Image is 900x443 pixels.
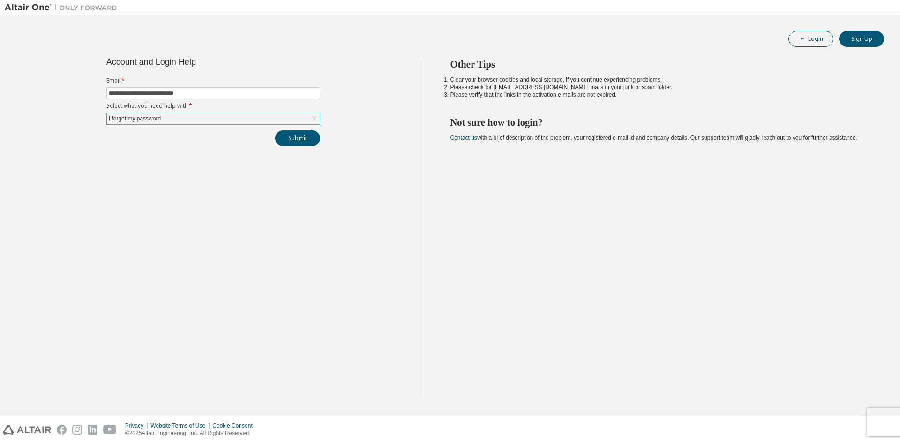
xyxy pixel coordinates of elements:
label: Email [106,77,320,84]
img: instagram.svg [72,425,82,435]
div: Account and Login Help [106,58,277,66]
li: Please verify that the links in the activation e-mails are not expired. [450,91,868,98]
button: Login [788,31,833,47]
button: Sign Up [839,31,884,47]
p: © 2025 Altair Engineering, Inc. All Rights Reserved. [125,429,258,437]
a: Contact us [450,135,477,141]
label: Select what you need help with [106,102,320,110]
img: Altair One [5,3,122,12]
li: Please check for [EMAIL_ADDRESS][DOMAIN_NAME] mails in your junk or spam folder. [450,83,868,91]
h2: Not sure how to login? [450,116,868,128]
img: youtube.svg [103,425,117,435]
li: Clear your browser cookies and local storage, if you continue experiencing problems. [450,76,868,83]
button: Submit [275,130,320,146]
img: altair_logo.svg [3,425,51,435]
span: with a brief description of the problem, your registered e-mail id and company details. Our suppo... [450,135,857,141]
img: linkedin.svg [88,425,97,435]
h2: Other Tips [450,58,868,70]
div: I forgot my password [107,113,320,124]
div: I forgot my password [107,113,162,124]
div: Privacy [125,422,150,429]
div: Website Terms of Use [150,422,212,429]
div: Cookie Consent [212,422,258,429]
img: facebook.svg [57,425,67,435]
